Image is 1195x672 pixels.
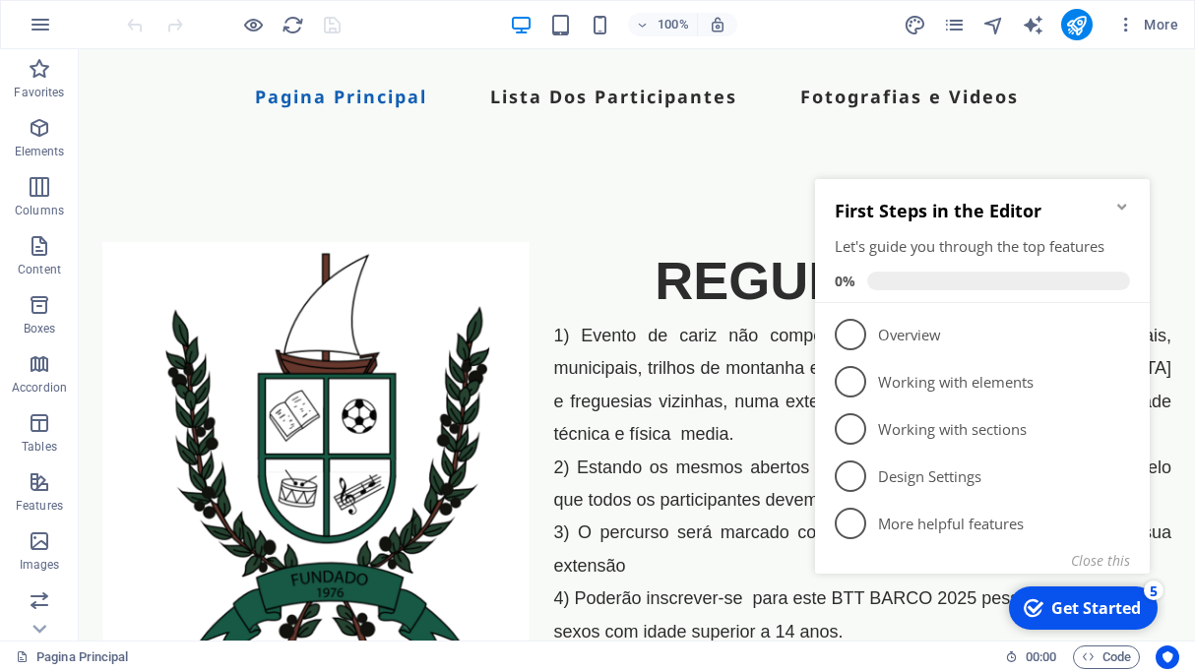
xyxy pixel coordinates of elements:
p: Design Settings [71,307,307,328]
p: Features [16,498,63,514]
li: Working with sections [8,246,343,293]
div: Minimize checklist [307,39,323,55]
p: Elements [15,144,65,159]
button: 100% [628,13,698,36]
i: Design (Ctrl+Alt+Y) [904,14,926,36]
h6: Session time [1005,645,1057,669]
p: Columns [15,203,64,218]
p: Slider [25,616,55,632]
li: Design Settings [8,293,343,340]
p: Working with sections [71,260,307,280]
li: More helpful features [8,340,343,388]
button: navigator [982,13,1006,36]
button: pages [943,13,967,36]
span: 0% [28,112,60,131]
button: reload [281,13,304,36]
div: Get Started 5 items remaining, 0% complete [202,427,350,470]
p: Content [18,262,61,277]
p: Working with elements [71,213,307,233]
span: : [1039,649,1042,664]
button: Usercentrics [1156,645,1179,669]
p: Overview [71,165,307,186]
p: Favorites [14,85,64,100]
h2: First Steps in the Editor [28,39,323,63]
div: Let's guide you through the top features [28,77,323,97]
p: Tables [22,439,57,455]
i: Pages (Ctrl+Alt+S) [943,14,966,36]
button: text_generator [1022,13,1045,36]
button: Click here to leave preview mode and continue editing [241,13,265,36]
span: Code [1082,645,1131,669]
button: Close this [264,392,323,410]
i: Reload page [282,14,304,36]
button: More [1108,9,1186,40]
h6: 100% [658,13,689,36]
span: 00 00 [1026,645,1056,669]
li: Working with elements [8,199,343,246]
li: Overview [8,152,343,199]
div: 5 [337,421,356,441]
button: design [904,13,927,36]
i: AI Writer [1022,14,1044,36]
button: publish [1061,9,1093,40]
p: Accordion [12,380,67,396]
i: On resize automatically adjust zoom level to fit chosen device. [709,16,726,33]
a: Click to cancel selection. Double-click to open Pages [16,645,129,669]
p: Images [20,557,60,573]
i: Navigator [982,14,1005,36]
span: More [1116,15,1178,34]
p: Boxes [24,321,56,336]
div: Get Started [244,438,334,459]
button: Code [1073,645,1140,669]
p: More helpful features [71,354,307,375]
i: Publish [1065,14,1088,36]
